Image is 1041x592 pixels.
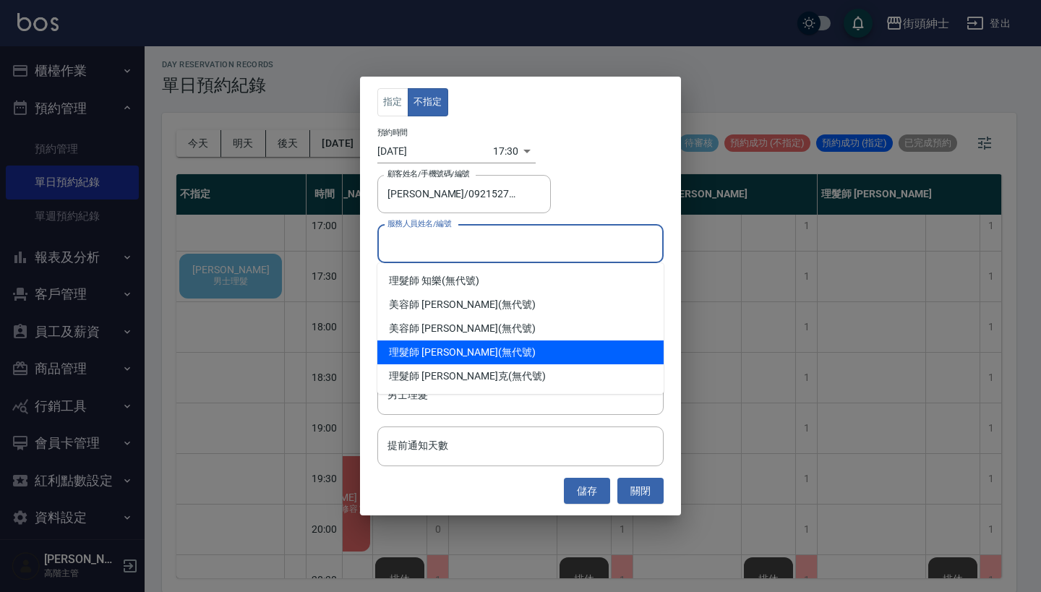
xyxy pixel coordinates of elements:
[387,218,451,229] label: 服務人員姓名/編號
[377,140,493,163] input: Choose date, selected date is 2025-09-22
[377,364,664,388] div: (無代號)
[564,478,610,505] button: 儲存
[377,88,408,116] button: 指定
[377,269,664,293] div: (無代號)
[389,345,498,360] span: 理髮師 [PERSON_NAME]
[377,317,664,340] div: (無代號)
[389,369,508,384] span: 理髮師 [PERSON_NAME]克
[617,478,664,505] button: 關閉
[493,140,518,163] div: 17:30
[389,273,442,288] span: 理髮師 知樂
[377,340,664,364] div: (無代號)
[389,321,498,336] span: 美容師 [PERSON_NAME]
[408,88,448,116] button: 不指定
[377,293,664,317] div: (無代號)
[387,168,470,179] label: 顧客姓名/手機號碼/編號
[377,126,408,137] label: 預約時間
[389,297,498,312] span: 美容師 [PERSON_NAME]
